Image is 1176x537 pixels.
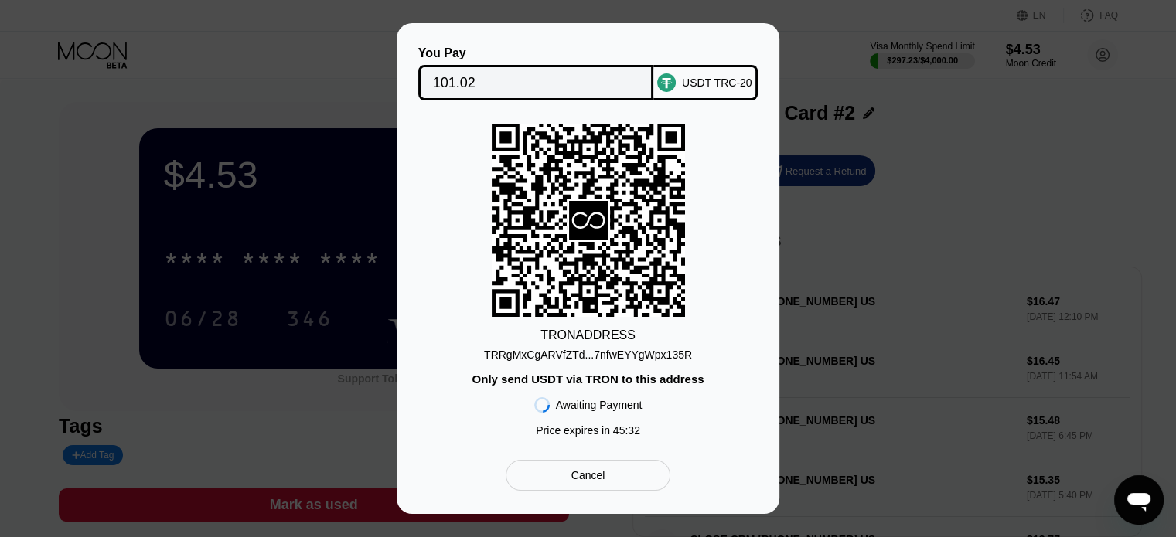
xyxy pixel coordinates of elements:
[556,399,643,411] div: Awaiting Payment
[472,372,704,386] div: Only send USDT via TRON to this address
[571,468,605,482] div: Cancel
[682,76,752,89] div: USDT TRC-20
[1114,475,1164,525] iframe: Knapp för att öppna meddelandefönstret
[540,328,636,342] div: TRON ADDRESS
[484,348,692,361] div: TRRgMxCgARVfZTd...7nfwEYYgWpx135R
[613,424,640,437] span: 45 : 32
[420,46,756,100] div: You PayUSDT TRC-20
[536,424,640,437] div: Price expires in
[506,460,670,491] div: Cancel
[418,46,654,60] div: You Pay
[484,342,692,361] div: TRRgMxCgARVfZTd...7nfwEYYgWpx135R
